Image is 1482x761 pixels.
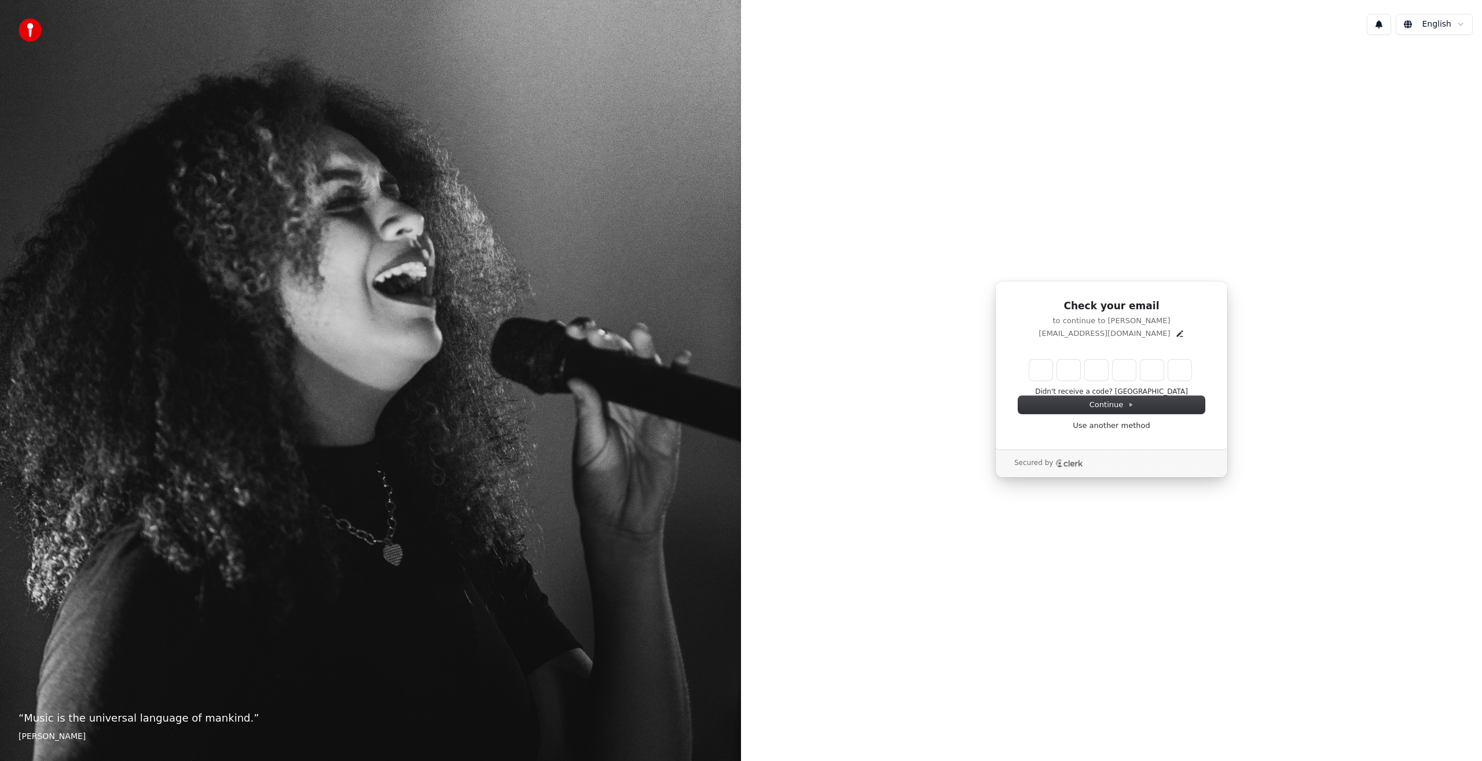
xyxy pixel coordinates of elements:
[1057,360,1080,380] input: Digit 2
[1018,396,1205,414] button: Continue
[1014,459,1053,468] p: Secured by
[1113,360,1136,380] input: Digit 4
[19,19,42,42] img: youka
[1175,329,1184,338] button: Edit
[19,731,722,742] footer: [PERSON_NAME]
[1018,316,1205,326] p: to continue to [PERSON_NAME]
[1090,400,1133,410] span: Continue
[1073,420,1150,431] a: Use another method
[1018,299,1205,313] h1: Check your email
[1085,360,1108,380] input: Digit 3
[1029,360,1052,380] input: Enter verification code. Digit 1
[1140,360,1164,380] input: Digit 5
[1039,328,1170,339] p: [EMAIL_ADDRESS][DOMAIN_NAME]
[1027,357,1194,383] div: Verification code input
[1035,387,1188,397] button: Didn't receive a code? [GEOGRAPHIC_DATA]
[1055,459,1083,467] a: Clerk logo
[1168,360,1191,380] input: Digit 6
[19,710,722,726] p: “ Music is the universal language of mankind. ”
